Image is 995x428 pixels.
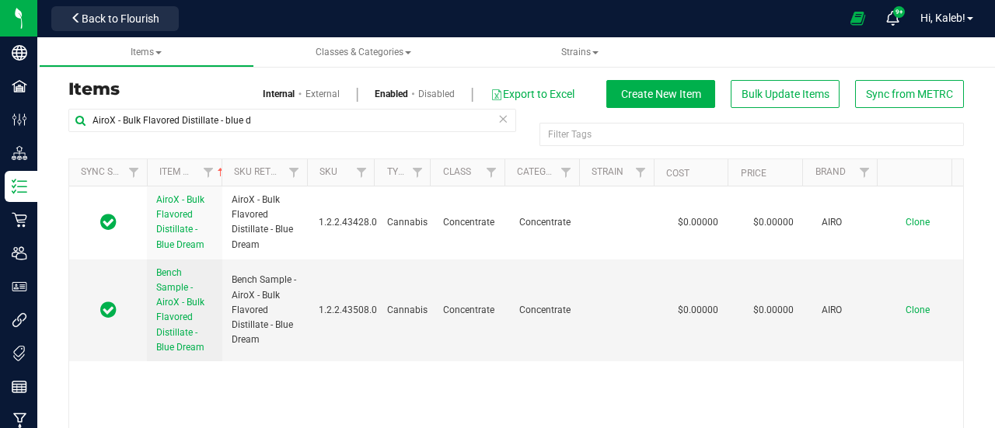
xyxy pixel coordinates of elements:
a: Filter [479,159,504,186]
button: Create New Item [606,80,715,108]
inline-svg: Distribution [12,145,27,161]
span: Bulk Update Items [742,88,829,100]
a: Category [517,166,563,177]
a: Filter [348,159,374,186]
a: Filter [553,159,579,186]
a: Filter [404,159,430,186]
span: AIRO [822,215,878,230]
inline-svg: Tags [12,346,27,361]
a: Internal [263,87,295,101]
inline-svg: User Roles [12,279,27,294]
a: Brand [815,166,846,177]
span: Cannabis [387,215,428,230]
span: Hi, Kaleb! [920,12,965,24]
a: Strain [592,166,623,177]
span: Clone [906,304,930,315]
span: 1.2.2.43428.0 [319,215,377,230]
a: Cost [666,168,690,179]
span: $0.00000 [745,299,801,322]
a: Item Name [159,166,227,177]
a: Filter [281,159,307,186]
a: Type [387,166,410,177]
inline-svg: Reports [12,379,27,395]
inline-svg: Retail [12,212,27,228]
span: Sync from METRC [866,88,953,100]
h3: Items [68,80,504,99]
span: $0.00000 [670,299,726,322]
a: Class [443,166,471,177]
span: Clear [497,109,508,129]
a: External [305,87,340,101]
inline-svg: Configuration [12,112,27,127]
span: Bench Sample - AiroX - Bulk Flavored Distillate - Blue Dream [232,273,300,347]
a: Enabled [375,87,408,101]
inline-svg: Facilities [12,78,27,94]
span: Strains [561,47,599,57]
span: AIRO [822,303,878,318]
a: Filter [196,159,222,186]
span: $0.00000 [670,211,726,234]
a: Clone [906,217,945,228]
span: Concentrate [519,303,576,318]
span: Items [131,47,162,57]
iframe: Resource center [16,304,62,350]
inline-svg: Inventory [12,179,27,194]
button: Sync from METRC [855,80,964,108]
span: AiroX - Bulk Flavored Distillate - Blue Dream [232,193,300,252]
inline-svg: Company [12,45,27,61]
span: In Sync [100,299,117,321]
span: 9+ [895,9,902,16]
span: Create New Item [621,88,701,100]
a: SKU [319,166,337,177]
span: Concentrate [443,215,500,230]
a: Bench Sample - AiroX - Bulk Flavored Distillate - Blue Dream [156,266,213,355]
a: Filter [851,159,877,186]
a: Disabled [418,87,455,101]
span: Bench Sample - AiroX - Bulk Flavored Distillate - Blue Dream [156,267,204,353]
button: Back to Flourish [51,6,179,31]
span: 1.2.2.43508.0 [319,303,377,318]
span: Concentrate [443,303,500,318]
inline-svg: Integrations [12,312,27,328]
span: Classes & Categories [316,47,411,57]
a: Price [741,168,766,179]
inline-svg: Users [12,245,27,261]
span: AiroX - Bulk Flavored Distillate - Blue Dream [156,194,204,250]
span: Clone [906,217,930,228]
button: Bulk Update Items [731,80,840,108]
a: Clone [906,304,945,315]
span: Open Ecommerce Menu [840,3,875,33]
inline-svg: Manufacturing [12,412,27,428]
a: Filter [121,159,147,186]
span: $0.00000 [745,211,801,234]
a: AiroX - Bulk Flavored Distillate - Blue Dream [156,193,213,252]
a: Filter [628,159,654,186]
span: Cannabis [387,303,428,318]
span: Back to Flourish [82,12,159,25]
span: In Sync [100,211,117,233]
a: Sku Retail Display Name [234,166,351,177]
a: Sync Status [81,166,141,177]
input: Search Item Name, SKU Retail Name, or Part Number [68,109,516,132]
span: Concentrate [519,215,576,230]
button: Export to Excel [490,81,575,107]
